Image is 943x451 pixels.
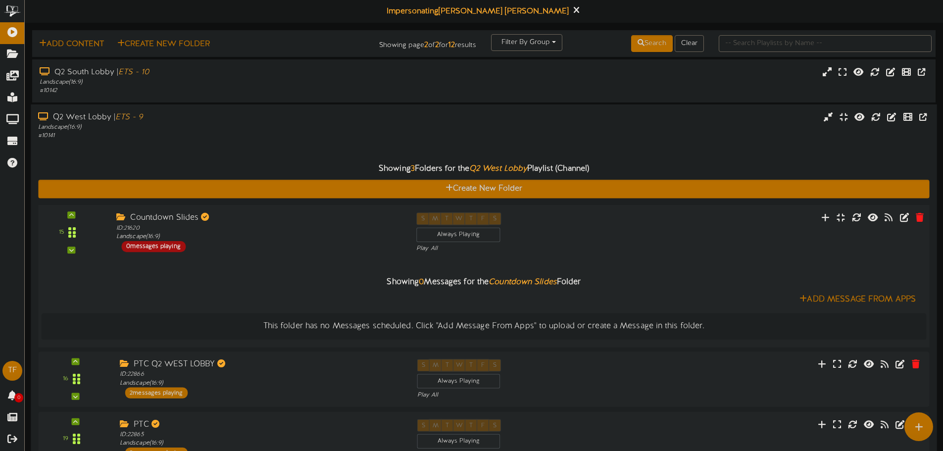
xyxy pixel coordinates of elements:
[417,391,625,399] div: Play All
[719,35,932,52] input: -- Search Playlists by Name --
[491,34,562,51] button: Filter By Group
[411,164,415,173] span: 3
[118,68,149,77] i: ETS - 10
[417,374,500,388] div: Always Playing
[120,419,402,431] div: PTC
[38,132,401,140] div: # 10141
[120,430,402,447] div: ID: 22865 Landscape ( 16:9 )
[489,278,557,287] i: Countdown Slides
[125,387,187,398] div: 2 messages playing
[424,41,428,50] strong: 2
[469,164,527,173] i: Q2 West Lobby
[59,228,64,237] div: 15
[631,35,673,52] button: Search
[416,227,500,242] div: Always Playing
[2,361,22,381] div: TF
[115,113,143,122] i: ETS - 9
[40,78,401,87] div: Landscape ( 16:9 )
[36,38,107,50] button: Add Content
[796,293,919,305] button: Add Message From Apps
[49,321,919,332] div: This folder has no Messages scheduled. Click "Add Message From Apps" to upload or create a Messag...
[448,41,455,50] strong: 12
[40,67,401,78] div: Q2 South Lobby |
[120,370,402,387] div: ID: 22866 Landscape ( 16:9 )
[332,34,484,51] div: Showing page of for results
[116,224,401,241] div: ID: 21620 Landscape ( 16:9 )
[116,212,401,224] div: Countdown Slides
[435,41,439,50] strong: 2
[114,38,213,50] button: Create New Folder
[63,374,68,383] div: 16
[14,393,23,402] span: 0
[675,35,704,52] button: Clear
[38,112,401,123] div: Q2 West Lobby |
[120,359,402,370] div: PTC Q2 WEST LOBBY
[38,123,401,132] div: Landscape ( 16:9 )
[31,158,937,180] div: Showing Folders for the Playlist (Channel)
[34,272,934,293] div: Showing Messages for the Folder
[38,180,929,198] button: Create New Folder
[63,435,68,443] div: 19
[40,87,401,95] div: # 10142
[121,241,186,252] div: 0 messages playing
[417,434,500,449] div: Always Playing
[416,245,626,253] div: Play All
[419,278,424,287] span: 0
